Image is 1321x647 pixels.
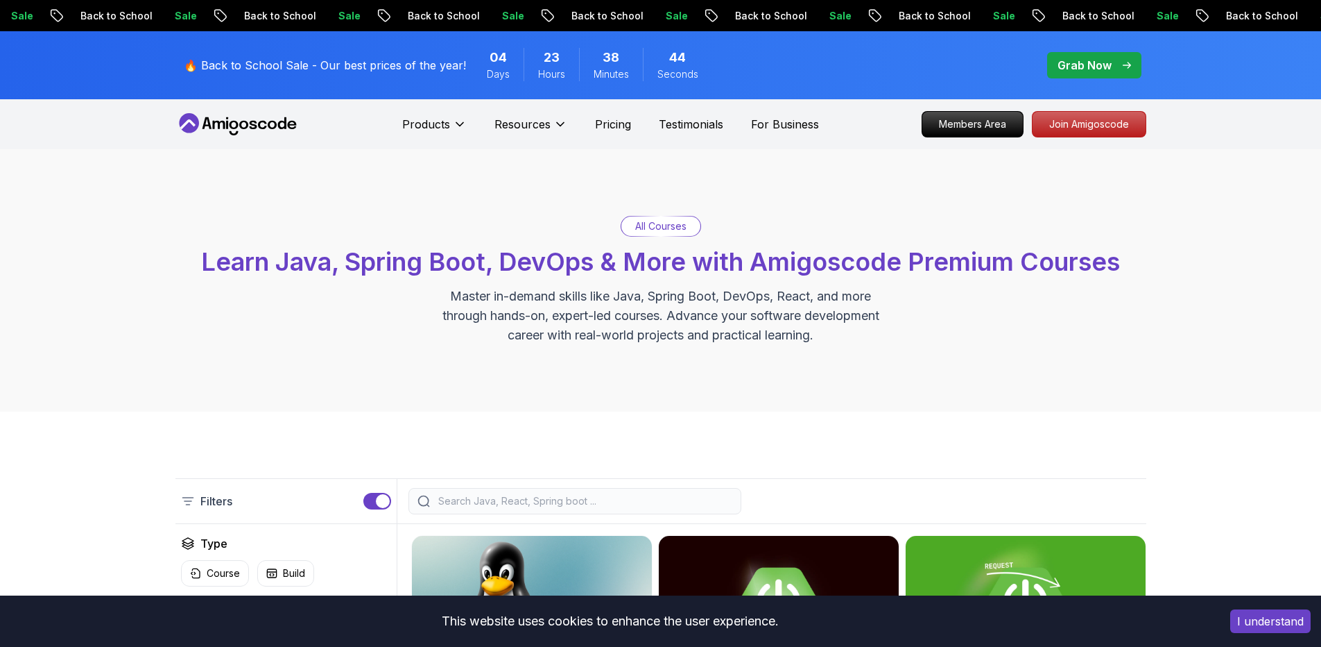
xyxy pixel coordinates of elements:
p: Resources [494,116,551,133]
p: Course [207,566,240,580]
p: Back to School [227,9,322,23]
a: Members Area [922,111,1024,137]
input: Search Java, React, Spring boot ... [435,494,732,508]
p: Back to School [1209,9,1304,23]
a: Pricing [595,116,631,133]
p: Back to School [391,9,485,23]
p: Members Area [922,112,1023,137]
a: Join Amigoscode [1032,111,1146,137]
p: Grab Now [1057,57,1112,74]
span: 4 Days [490,48,507,67]
p: Sale [1140,9,1184,23]
button: Resources [494,116,567,144]
button: Products [402,116,467,144]
span: 38 Minutes [603,48,619,67]
p: Build [283,566,305,580]
h2: Type [200,535,227,552]
p: Join Amigoscode [1033,112,1146,137]
p: Back to School [718,9,813,23]
p: Sale [649,9,693,23]
span: Seconds [657,67,698,81]
p: Filters [200,493,232,510]
span: 44 Seconds [669,48,686,67]
span: Learn Java, Spring Boot, DevOps & More with Amigoscode Premium Courses [201,246,1120,277]
p: Sale [158,9,202,23]
button: Course [181,560,249,587]
p: Sale [485,9,530,23]
p: Back to School [555,9,649,23]
button: Build [257,560,314,587]
p: Master in-demand skills like Java, Spring Boot, DevOps, React, and more through hands-on, expert-... [428,287,894,345]
span: 23 Hours [544,48,560,67]
p: Products [402,116,450,133]
p: All Courses [635,219,687,233]
a: For Business [751,116,819,133]
p: Back to School [882,9,976,23]
span: Days [487,67,510,81]
div: This website uses cookies to enhance the user experience. [10,606,1209,637]
a: Testimonials [659,116,723,133]
p: Sale [813,9,857,23]
p: Back to School [64,9,158,23]
span: Hours [538,67,565,81]
button: Accept cookies [1230,610,1311,633]
p: Sale [976,9,1021,23]
p: Back to School [1046,9,1140,23]
p: Sale [322,9,366,23]
span: Minutes [594,67,629,81]
p: 🔥 Back to School Sale - Our best prices of the year! [184,57,466,74]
